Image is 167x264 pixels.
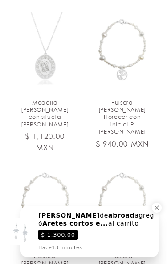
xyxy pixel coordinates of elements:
a: Medalla [PERSON_NAME] con silueta [PERSON_NAME] [16,99,73,128]
span: $ 1,300.00 [38,230,78,240]
span: [PERSON_NAME] [38,212,100,219]
div: Close a notification [152,203,162,213]
a: Pulsera [PERSON_NAME] Florecer con inicial P [PERSON_NAME] [94,99,151,135]
span: Aretes cortos e... [42,220,108,227]
img: ImagePreview [7,218,34,245]
div: de agregó al carrito [38,211,154,227]
div: Hace [38,244,82,252]
span: 13 [52,245,58,251]
span: abroad [108,212,134,219]
span: minutes [61,245,82,251]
